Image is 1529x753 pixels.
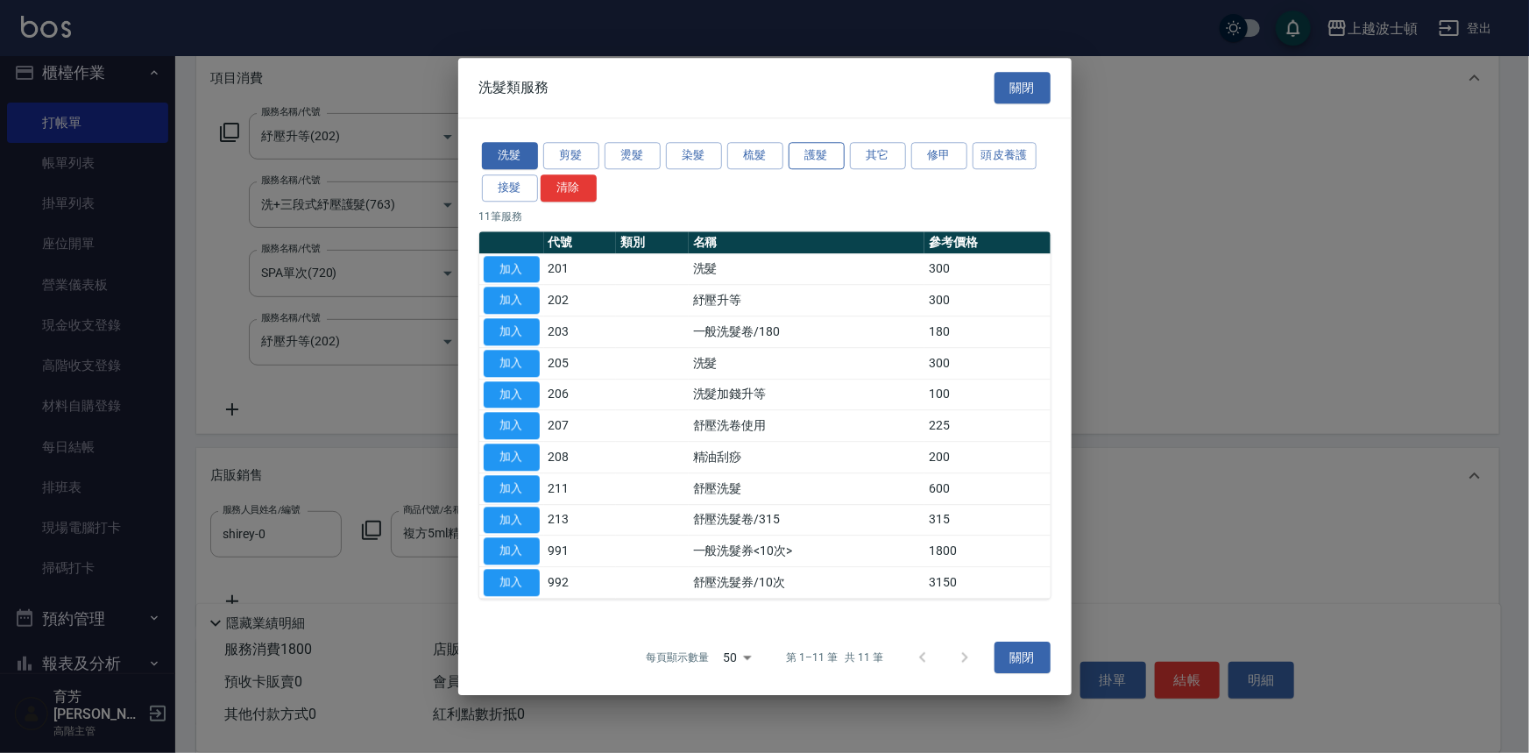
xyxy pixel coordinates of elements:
button: 護髮 [789,142,845,169]
th: 代號 [544,231,617,254]
button: 其它 [850,142,906,169]
td: 206 [544,379,617,410]
th: 參考價格 [924,231,1051,254]
button: 加入 [484,569,540,596]
button: 加入 [484,538,540,565]
td: 202 [544,285,617,316]
button: 加入 [484,350,540,377]
button: 加入 [484,381,540,408]
td: 992 [544,567,617,599]
button: 梳髮 [727,142,783,169]
td: 300 [924,348,1051,380]
td: 1800 [924,536,1051,567]
td: 208 [544,442,617,473]
td: 201 [544,253,617,285]
button: 加入 [484,444,540,471]
td: 舒壓洗髮 [689,473,924,505]
td: 300 [924,253,1051,285]
td: 紓壓升等 [689,285,924,316]
button: 剪髮 [543,142,599,169]
td: 600 [924,473,1051,505]
td: 精油刮痧 [689,442,924,473]
td: 洗髮 [689,253,924,285]
td: 洗髮加錢升等 [689,379,924,410]
td: 一般洗髮券<10次> [689,536,924,567]
button: 洗髮 [482,142,538,169]
button: 加入 [484,256,540,283]
td: 洗髮 [689,348,924,380]
button: 加入 [484,475,540,502]
button: 關閉 [995,642,1051,674]
td: 100 [924,379,1051,410]
button: 加入 [484,413,540,440]
td: 213 [544,504,617,536]
td: 3150 [924,567,1051,599]
button: 清除 [541,174,597,202]
button: 頭皮養護 [973,142,1037,169]
p: 第 1–11 筆 共 11 筆 [786,650,883,665]
td: 180 [924,316,1051,348]
button: 加入 [484,507,540,534]
button: 染髮 [666,142,722,169]
span: 洗髮類服務 [479,79,549,96]
div: 50 [716,634,758,681]
td: 211 [544,473,617,505]
button: 燙髮 [605,142,661,169]
td: 225 [924,410,1051,442]
td: 舒壓洗髮卷/315 [689,504,924,536]
button: 加入 [484,318,540,345]
td: 203 [544,316,617,348]
td: 舒壓洗卷使用 [689,410,924,442]
td: 315 [924,504,1051,536]
button: 修甲 [911,142,967,169]
button: 加入 [484,288,540,315]
td: 207 [544,410,617,442]
td: 200 [924,442,1051,473]
p: 11 筆服務 [479,209,1051,224]
td: 舒壓洗髮券/10次 [689,567,924,599]
button: 關閉 [995,72,1051,104]
td: 205 [544,348,617,380]
td: 991 [544,536,617,567]
p: 每頁顯示數量 [646,650,709,665]
button: 接髮 [482,174,538,202]
th: 名稱 [689,231,924,254]
td: 一般洗髮卷/180 [689,316,924,348]
th: 類別 [616,231,689,254]
td: 300 [924,285,1051,316]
